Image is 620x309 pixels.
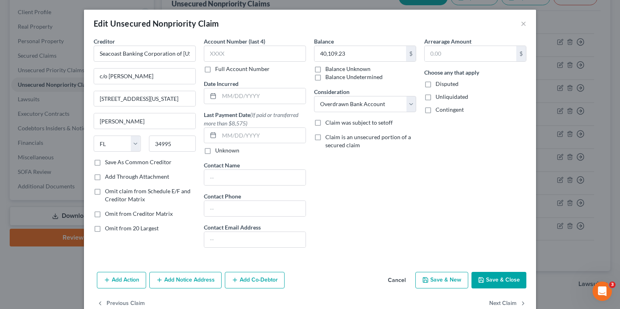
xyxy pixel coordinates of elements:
label: Consideration [314,88,350,96]
span: Unliquidated [436,93,468,100]
span: Creditor [94,38,115,45]
input: Search creditor by name... [94,46,196,62]
button: Add Action [97,272,146,289]
label: Unknown [215,146,239,154]
label: Arrearage Amount [424,37,471,46]
label: Choose any that apply [424,68,479,77]
input: MM/DD/YYYY [219,128,306,143]
button: Add Co-Debtor [225,272,285,289]
iframe: Intercom live chat [593,282,612,301]
label: Balance Unknown [325,65,371,73]
span: Omit from Creditor Matrix [105,210,173,217]
input: Enter city... [94,113,195,129]
label: Last Payment Date [204,111,306,127]
label: Full Account Number [215,65,270,73]
button: Cancel [381,273,412,289]
span: 3 [609,282,616,288]
input: MM/DD/YYYY [219,88,306,104]
label: Save As Common Creditor [105,158,172,166]
div: $ [406,46,416,61]
label: Account Number (last 4) [204,37,265,46]
input: -- [204,201,306,216]
label: Contact Phone [204,192,241,200]
span: (If paid or transferred more than $8,575) [204,111,298,127]
span: Disputed [436,80,459,87]
button: Save & New [415,272,468,289]
input: Apt, Suite, etc... [94,91,195,106]
span: Claim was subject to setoff [325,119,393,126]
div: Edit Unsecured Nonpriority Claim [94,18,219,29]
label: Date Incurred [204,79,239,88]
input: Enter zip... [149,136,196,152]
input: -- [204,232,306,247]
button: Save & Close [471,272,526,289]
label: Contact Email Address [204,223,261,232]
span: Claim is an unsecured portion of a secured claim [325,134,411,148]
span: Omit from 20 Largest [105,225,159,232]
label: Balance [314,37,334,46]
input: XXXX [204,46,306,62]
label: Balance Undetermined [325,73,383,81]
div: $ [516,46,526,61]
button: Add Notice Address [149,272,222,289]
span: Contingent [436,106,464,113]
input: Enter address... [94,69,195,84]
label: Contact Name [204,161,240,169]
label: Add Through Attachment [105,173,169,181]
span: Omit claim from Schedule E/F and Creditor Matrix [105,188,191,203]
input: 0.00 [425,46,516,61]
input: 0.00 [314,46,406,61]
button: × [521,19,526,28]
input: -- [204,170,306,185]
